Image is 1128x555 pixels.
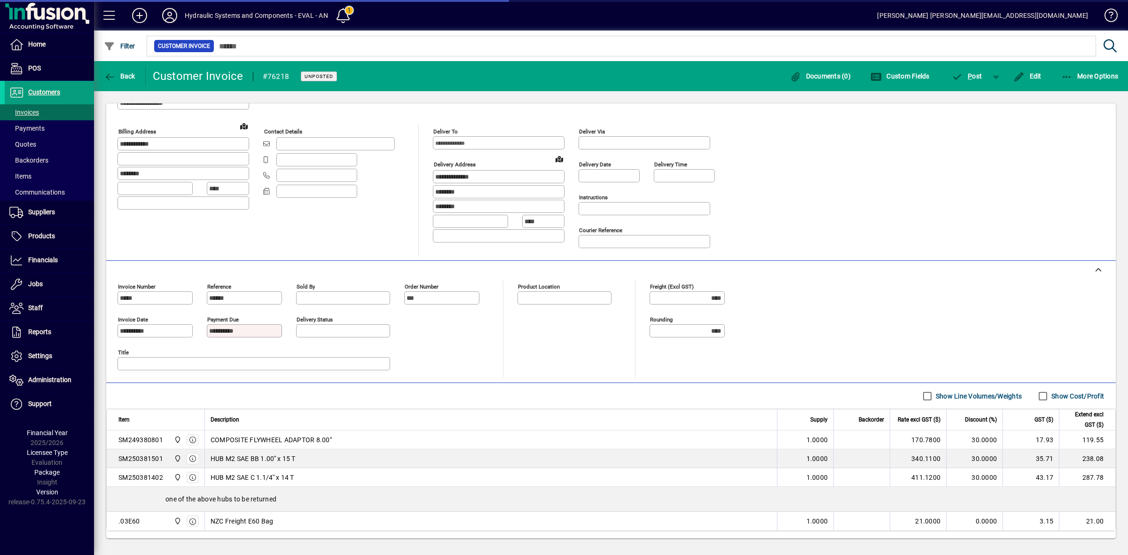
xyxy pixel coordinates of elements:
span: Home [28,40,46,48]
span: 1.0000 [807,473,828,482]
td: 238.08 [1059,449,1115,468]
app-page-header-button: Back [94,68,146,85]
span: Christchurch [172,453,182,464]
span: Quotes [9,141,36,148]
mat-label: Order number [405,283,439,290]
span: Christchurch [172,472,182,483]
a: Items [5,168,94,184]
mat-label: Deliver To [433,128,458,135]
div: 170.7800 [896,435,940,445]
button: Post [947,68,987,85]
a: Staff [5,297,94,320]
span: HUB M2 SAE C 1.1/4'' x 14 T [211,473,294,482]
span: Customers [28,88,60,96]
a: POS [5,57,94,80]
td: 35.71 [1003,449,1059,468]
span: 1.0000 [807,516,828,526]
span: Supply [810,414,828,425]
a: Settings [5,344,94,368]
span: Settings [28,352,52,360]
span: Christchurch [172,435,182,445]
div: [PERSON_NAME] [PERSON_NAME][EMAIL_ADDRESS][DOMAIN_NAME] [877,8,1088,23]
label: Show Cost/Profit [1050,391,1104,401]
mat-label: Instructions [579,194,608,201]
a: Communications [5,184,94,200]
span: Items [9,172,31,180]
mat-label: Deliver via [579,128,605,135]
span: Financial Year [27,429,68,437]
td: 21.00 [1059,512,1115,531]
span: Edit [1013,72,1042,80]
mat-label: Delivery time [654,161,687,168]
span: Christchurch [172,516,182,526]
a: View on map [552,151,567,166]
span: Financials [28,256,58,264]
span: Jobs [28,280,43,288]
button: Add [125,7,155,24]
td: 0.0000 [946,512,1003,531]
a: Backorders [5,152,94,168]
a: Jobs [5,273,94,296]
a: Home [5,33,94,56]
mat-label: Product location [518,283,560,290]
a: Reports [5,320,94,344]
button: Edit [1011,68,1044,85]
span: Customer Invoice [158,41,210,51]
span: Support [28,400,52,407]
a: Quotes [5,136,94,152]
span: Products [28,232,55,240]
td: 30.0000 [946,468,1003,487]
mat-label: Title [118,349,129,356]
button: Filter [102,38,138,55]
td: 3.15 [1003,512,1059,531]
span: Discount (%) [965,414,997,425]
a: Knowledge Base [1097,2,1116,32]
div: SM250381402 [118,473,163,482]
span: Backorders [9,156,48,164]
div: Customer Invoice [153,69,243,84]
a: Products [5,225,94,248]
mat-label: Freight (excl GST) [650,283,694,290]
mat-label: Invoice date [118,316,148,323]
span: P [968,72,972,80]
span: ost [952,72,982,80]
span: Extend excl GST ($) [1065,409,1104,430]
span: Filter [104,42,135,50]
span: Rate excl GST ($) [898,414,940,425]
mat-label: Courier Reference [579,227,622,234]
td: 119.55 [1059,430,1115,449]
span: Documents (0) [790,72,851,80]
span: GST ($) [1034,414,1053,425]
span: Unposted [305,73,333,79]
a: Financials [5,249,94,272]
span: Licensee Type [27,449,68,456]
span: Item [118,414,130,425]
span: Package [34,469,60,476]
mat-label: Sold by [297,283,315,290]
div: 21.0000 [896,516,940,526]
div: #76218 [263,69,290,84]
div: one of the above hubs to be returned [107,487,1115,511]
mat-label: Delivery status [297,316,333,323]
mat-label: Invoice number [118,283,156,290]
span: Back [104,72,135,80]
span: Reports [28,328,51,336]
mat-label: Rounding [650,316,673,323]
span: 1.0000 [807,435,828,445]
td: 287.78 [1059,468,1115,487]
button: Custom Fields [868,68,932,85]
td: 17.93 [1003,430,1059,449]
span: Backorder [859,414,884,425]
mat-label: Reference [207,283,231,290]
span: Communications [9,188,65,196]
td: 30.0000 [946,449,1003,468]
a: Suppliers [5,201,94,224]
mat-label: Delivery date [579,161,611,168]
a: Payments [5,120,94,136]
a: Administration [5,368,94,392]
td: 43.17 [1003,468,1059,487]
span: Administration [28,376,71,383]
div: 411.1200 [896,473,940,482]
div: Hydraulic Systems and Components - EVAL - AN [185,8,328,23]
span: Custom Fields [870,72,930,80]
